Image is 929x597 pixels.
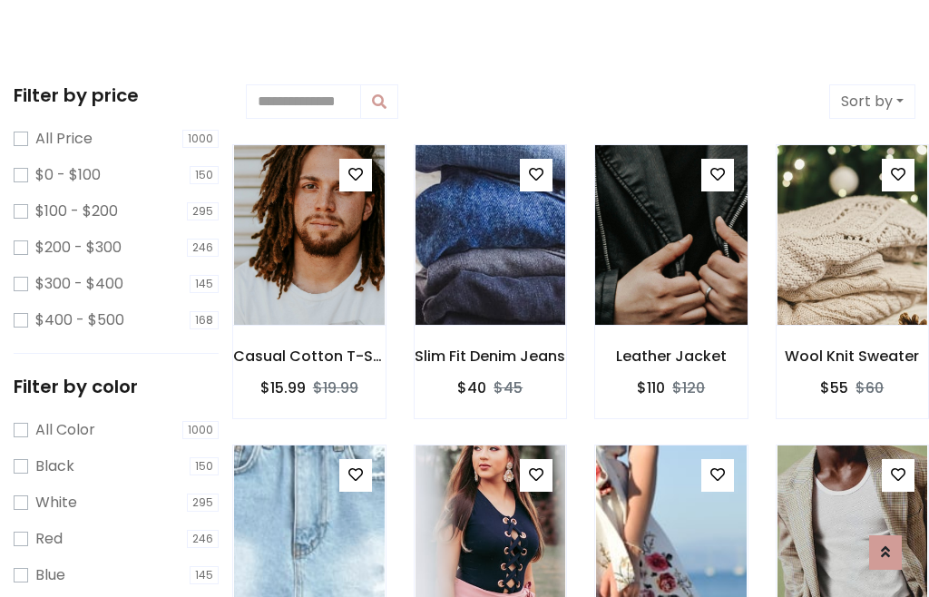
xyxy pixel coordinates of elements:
[672,377,705,398] del: $120
[190,275,219,293] span: 145
[35,455,74,477] label: Black
[595,347,748,365] h6: Leather Jacket
[35,419,95,441] label: All Color
[187,494,219,512] span: 295
[35,201,118,222] label: $100 - $200
[494,377,523,398] del: $45
[313,377,358,398] del: $19.99
[14,84,219,106] h5: Filter by price
[35,273,123,295] label: $300 - $400
[182,421,219,439] span: 1000
[856,377,884,398] del: $60
[187,239,219,257] span: 246
[829,84,915,119] button: Sort by
[190,166,219,184] span: 150
[777,347,929,365] h6: Wool Knit Sweater
[182,130,219,148] span: 1000
[187,202,219,220] span: 295
[35,528,63,550] label: Red
[187,530,219,548] span: 246
[35,128,93,150] label: All Price
[35,564,65,586] label: Blue
[14,376,219,397] h5: Filter by color
[35,309,124,331] label: $400 - $500
[35,237,122,259] label: $200 - $300
[190,566,219,584] span: 145
[190,457,219,475] span: 150
[35,492,77,514] label: White
[260,379,306,396] h6: $15.99
[637,379,665,396] h6: $110
[820,379,848,396] h6: $55
[190,311,219,329] span: 168
[415,347,567,365] h6: Slim Fit Denim Jeans
[35,164,101,186] label: $0 - $100
[233,347,386,365] h6: Casual Cotton T-Shirt
[457,379,486,396] h6: $40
